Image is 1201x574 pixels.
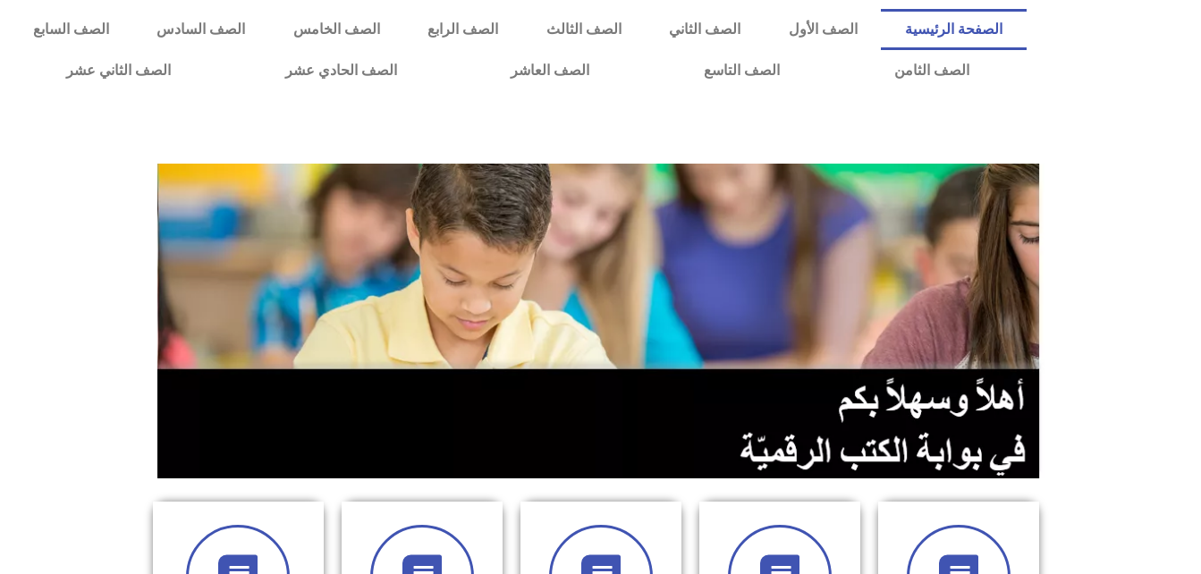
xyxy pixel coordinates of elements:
[9,9,132,50] a: الصف السابع
[403,9,521,50] a: الصف الرابع
[9,50,228,91] a: الصف الثاني عشر
[453,50,647,91] a: الصف العاشر
[133,9,269,50] a: الصف السادس
[837,50,1027,91] a: الصف الثامن
[881,9,1026,50] a: الصفحة الرئيسية
[645,9,764,50] a: الصف الثاني
[269,9,403,50] a: الصف الخامس
[228,50,454,91] a: الصف الحادي عشر
[522,9,645,50] a: الصف الثالث
[765,9,881,50] a: الصف الأول
[647,50,837,91] a: الصف التاسع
